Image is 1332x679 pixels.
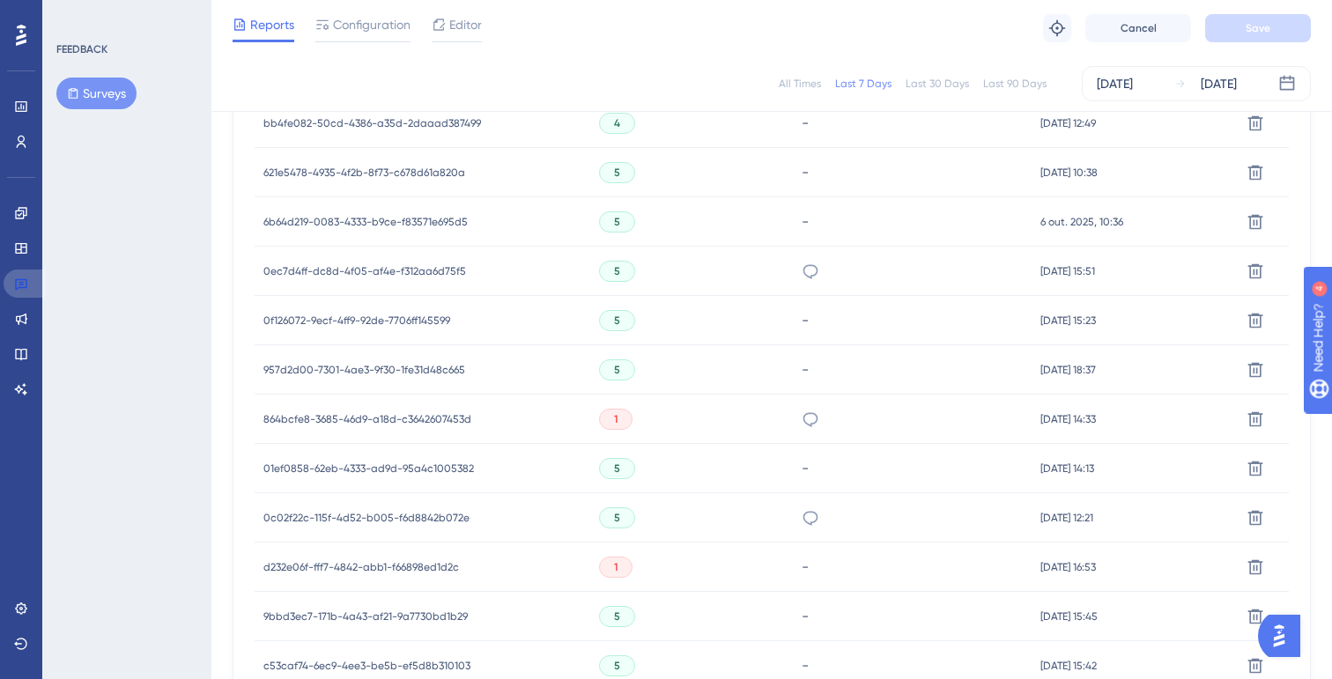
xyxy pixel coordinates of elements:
span: 5 [614,511,620,525]
div: - [802,164,1023,181]
span: 864bcfe8-3685-46d9-a18d-c3642607453d [263,412,471,426]
span: [DATE] 10:38 [1040,166,1098,180]
div: - [802,558,1023,575]
span: 6b64d219-0083-4333-b9ce-f83571e695d5 [263,215,468,229]
span: Reports [250,14,294,35]
span: [DATE] 18:37 [1040,363,1096,377]
div: [DATE] [1097,73,1133,94]
div: [DATE] [1201,73,1237,94]
span: [DATE] 15:45 [1040,609,1098,624]
div: All Times [779,77,821,91]
button: Surveys [56,77,137,109]
span: [DATE] 12:21 [1040,511,1093,525]
span: d232e06f-fff7-4842-abb1-f66898ed1d2c [263,560,459,574]
span: 5 [614,264,620,278]
span: 5 [614,461,620,476]
div: 4 [122,9,128,23]
div: - [802,114,1023,131]
span: Cancel [1121,21,1157,35]
span: Need Help? [41,4,110,26]
span: 0c02f22c-115f-4d52-b005-f6d8842b072e [263,511,470,525]
span: Save [1246,21,1270,35]
iframe: UserGuiding AI Assistant Launcher [1258,609,1311,662]
span: 5 [614,609,620,624]
div: - [802,213,1023,230]
span: 0f126072-9ecf-4ff9-92de-7706ff145599 [263,314,450,328]
span: bb4fe082-50cd-4386-a35d-2daaad387499 [263,116,481,130]
span: [DATE] 12:49 [1040,116,1096,130]
span: 1 [614,560,618,574]
div: - [802,460,1023,476]
span: 6 out. 2025, 10:36 [1040,215,1123,229]
div: - [802,608,1023,624]
span: [DATE] 14:33 [1040,412,1096,426]
span: [DATE] 15:42 [1040,659,1097,673]
div: Last 7 Days [835,77,892,91]
span: 5 [614,215,620,229]
span: 5 [614,314,620,328]
span: 4 [614,116,620,130]
span: 5 [614,166,620,180]
div: - [802,657,1023,674]
span: 0ec7d4ff-dc8d-4f05-af4e-f312aa6d75f5 [263,264,466,278]
span: 5 [614,659,620,673]
span: [DATE] 15:51 [1040,264,1095,278]
span: 5 [614,363,620,377]
div: Last 30 Days [906,77,969,91]
button: Save [1205,14,1311,42]
span: [DATE] 16:53 [1040,560,1096,574]
div: - [802,361,1023,378]
div: Last 90 Days [983,77,1047,91]
span: 01ef0858-62eb-4333-ad9d-95a4c1005382 [263,461,474,476]
button: Cancel [1085,14,1191,42]
span: 9bbd3ec7-171b-4a43-af21-9a7730bd1b29 [263,609,468,624]
div: FEEDBACK [56,42,107,56]
span: 621e5478-4935-4f2b-8f73-c678d61a820a [263,166,465,180]
span: [DATE] 15:23 [1040,314,1096,328]
span: Configuration [333,14,411,35]
div: - [802,312,1023,328]
span: [DATE] 14:13 [1040,461,1094,476]
span: c53caf74-6ec9-4ee3-be5b-ef5d8b310103 [263,659,470,673]
span: 1 [614,412,618,426]
span: 957d2d00-7301-4ae3-9f30-1fe31d48c665 [263,363,465,377]
span: Editor [449,14,482,35]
